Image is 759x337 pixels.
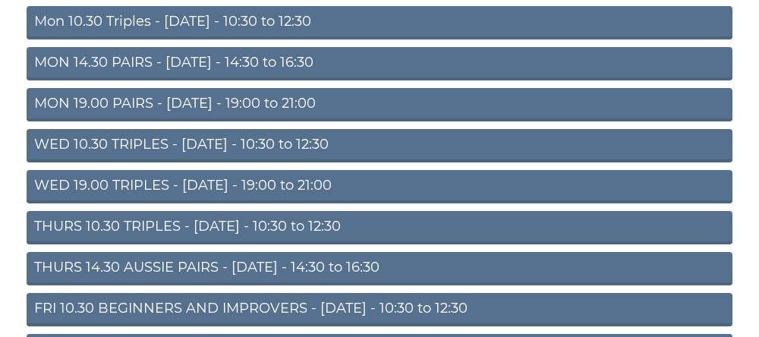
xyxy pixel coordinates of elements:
[27,88,732,121] a: MON 19.00 PAIRS - [DATE] - 19:00 to 21:00
[27,252,732,285] a: THURS 14.30 AUSSIE PAIRS - [DATE] - 14:30 to 16:30
[27,170,732,203] a: WED 19.00 TRIPLES - [DATE] - 19:00 to 21:00
[27,47,732,80] a: MON 14.30 PAIRS - [DATE] - 14:30 to 16:30
[27,293,732,326] a: FRI 10.30 BEGINNERS AND IMPROVERS - [DATE] - 10:30 to 12:30
[27,211,732,244] a: THURS 10.30 TRIPLES - [DATE] - 10:30 to 12:30
[27,129,732,162] a: WED 10.30 TRIPLES - [DATE] - 10:30 to 12:30
[27,6,732,39] a: Mon 10.30 Triples - [DATE] - 10:30 to 12:30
